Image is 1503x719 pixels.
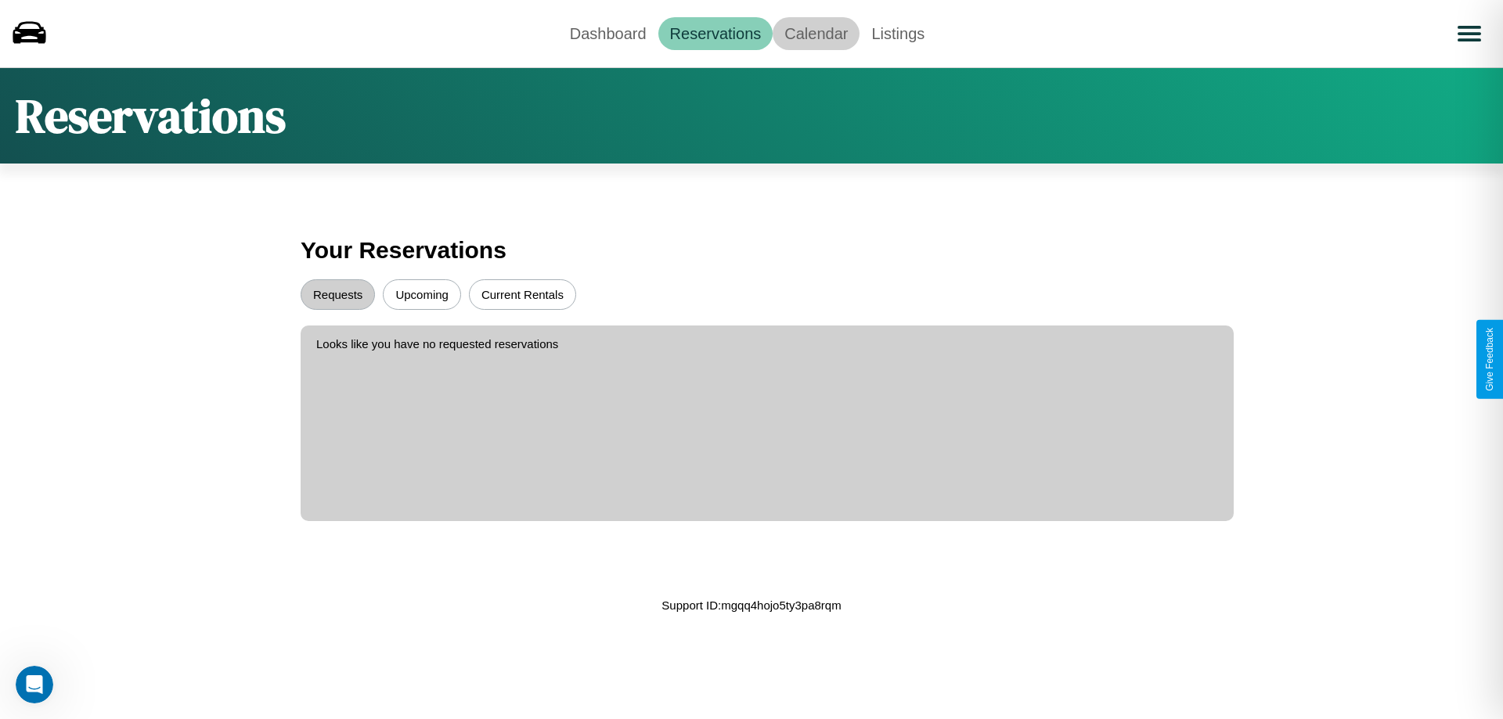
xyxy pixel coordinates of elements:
[301,229,1202,271] h3: Your Reservations
[661,595,841,616] p: Support ID: mgqq4hojo5ty3pa8rqm
[16,666,53,703] iframe: Intercom live chat
[16,84,286,148] h1: Reservations
[469,279,576,310] button: Current Rentals
[1447,12,1491,56] button: Open menu
[1484,328,1495,391] div: Give Feedback
[658,17,773,50] a: Reservations
[558,17,658,50] a: Dashboard
[383,279,461,310] button: Upcoming
[860,17,936,50] a: Listings
[301,279,375,310] button: Requests
[316,333,1218,354] p: Looks like you have no requested reservations
[773,17,860,50] a: Calendar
